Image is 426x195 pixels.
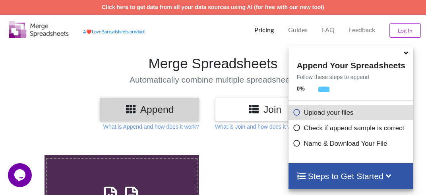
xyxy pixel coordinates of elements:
[103,123,199,131] p: What is Append and how does it work?
[83,29,145,34] a: AheartLove Spreadsheets product
[296,171,405,181] h4: Steps to Get Started
[289,58,413,70] h4: Append Your Spreadsheets
[221,104,308,115] h3: Join
[389,23,421,38] button: Log In
[9,21,69,38] img: Logo.png
[8,163,33,187] iframe: chat widget
[215,123,302,131] p: What is Join and how does it work?
[288,26,308,34] p: Guides
[86,29,92,34] span: heart
[289,73,413,81] p: Follow these steps to append
[349,27,375,33] span: Feedback
[106,104,193,115] h3: Append
[254,26,274,34] p: Pricing
[322,26,335,34] p: FAQ
[292,139,411,149] p: Name & Download Your File
[292,108,411,118] p: Upload your files
[296,85,304,92] b: 0 %
[292,123,411,133] p: Check if append sample is correct
[102,4,324,10] a: Click here to get data from all your data sources using AI (for free with our new tool)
